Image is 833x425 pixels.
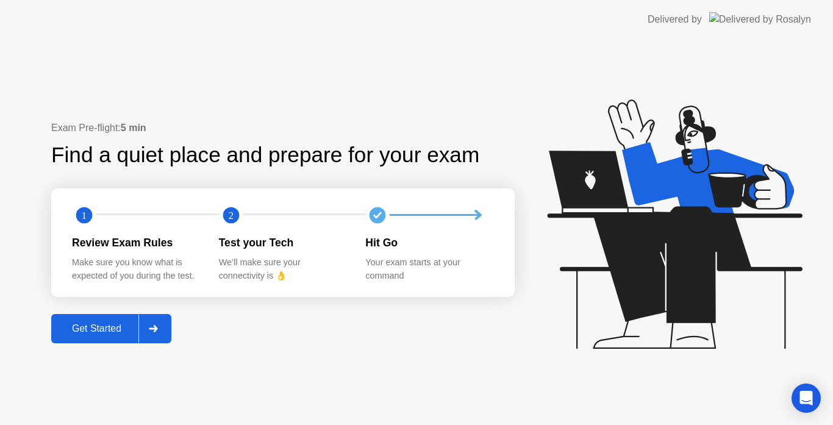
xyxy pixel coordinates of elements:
[51,139,481,171] div: Find a quiet place and prepare for your exam
[229,209,234,221] text: 2
[82,209,87,221] text: 1
[121,123,146,133] b: 5 min
[55,323,138,334] div: Get Started
[365,235,493,251] div: Hit Go
[72,256,199,282] div: Make sure you know what is expected of you during the test.
[51,314,171,343] button: Get Started
[219,235,346,251] div: Test your Tech
[709,12,811,26] img: Delivered by Rosalyn
[51,121,515,135] div: Exam Pre-flight:
[792,384,821,413] div: Open Intercom Messenger
[648,12,702,27] div: Delivered by
[219,256,346,282] div: We’ll make sure your connectivity is 👌
[72,235,199,251] div: Review Exam Rules
[365,256,493,282] div: Your exam starts at your command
